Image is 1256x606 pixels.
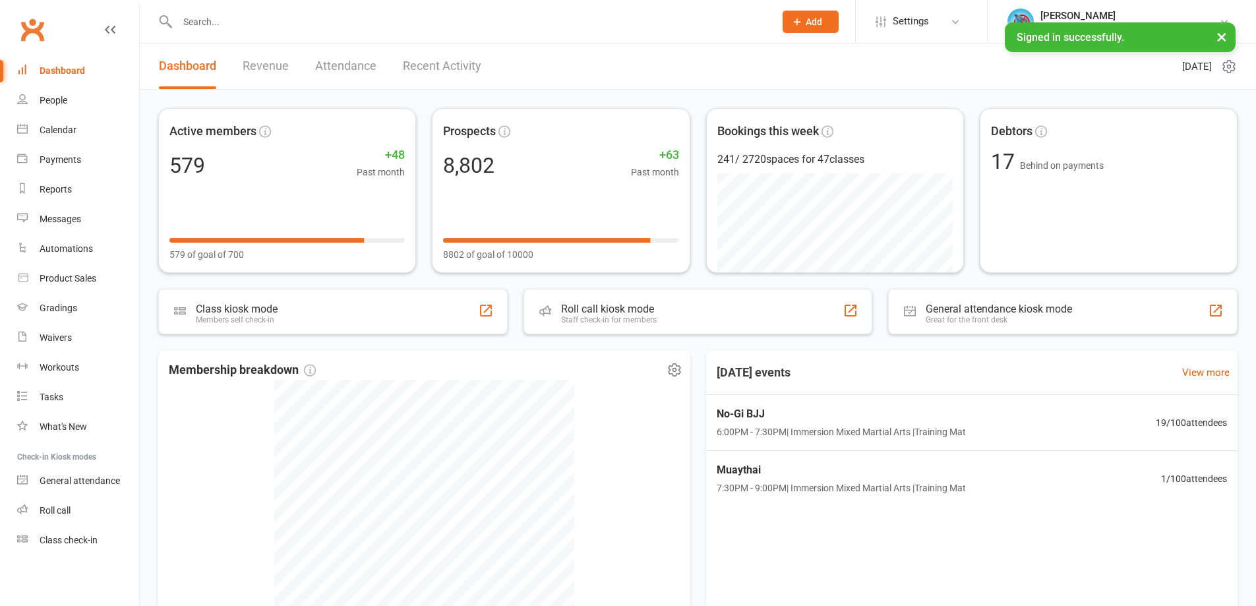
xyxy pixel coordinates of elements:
[17,412,139,442] a: What's New
[40,505,71,516] div: Roll call
[926,315,1072,324] div: Great for the front desk
[631,146,679,165] span: +63
[196,315,278,324] div: Members self check-in
[17,526,139,555] a: Class kiosk mode
[40,65,85,76] div: Dashboard
[40,243,93,254] div: Automations
[243,44,289,89] a: Revenue
[1017,31,1124,44] span: Signed in successfully.
[991,122,1032,141] span: Debtors
[1040,22,1219,34] div: Immersion MMA [PERSON_NAME] Waverley
[1007,9,1034,35] img: thumb_image1698714326.png
[159,44,216,89] a: Dashboard
[717,122,819,141] span: Bookings this week
[17,234,139,264] a: Automations
[357,165,405,179] span: Past month
[17,204,139,234] a: Messages
[926,303,1072,315] div: General attendance kiosk mode
[40,392,63,402] div: Tasks
[806,16,822,27] span: Add
[17,145,139,175] a: Payments
[40,303,77,313] div: Gradings
[717,481,966,495] span: 7:30PM - 9:00PM | Immersion Mixed Martial Arts | Training Mat
[991,149,1020,174] span: 17
[717,151,953,168] div: 241 / 2720 spaces for 47 classes
[717,406,966,423] span: No-Gi BJJ
[40,362,79,373] div: Workouts
[1161,471,1227,486] span: 1 / 100 attendees
[17,353,139,382] a: Workouts
[17,293,139,323] a: Gradings
[315,44,376,89] a: Attendance
[1156,415,1227,430] span: 19 / 100 attendees
[717,425,966,439] span: 6:00PM - 7:30PM | Immersion Mixed Martial Arts | Training Mat
[17,86,139,115] a: People
[17,115,139,145] a: Calendar
[17,323,139,353] a: Waivers
[196,303,278,315] div: Class kiosk mode
[1020,160,1104,171] span: Behind on payments
[17,56,139,86] a: Dashboard
[1210,22,1234,51] button: ×
[40,125,76,135] div: Calendar
[40,332,72,343] div: Waivers
[40,475,120,486] div: General attendance
[706,361,801,384] h3: [DATE] events
[16,13,49,46] a: Clubworx
[169,361,316,380] span: Membership breakdown
[17,496,139,526] a: Roll call
[40,95,67,106] div: People
[169,247,244,262] span: 579 of goal of 700
[893,7,929,36] span: Settings
[561,315,657,324] div: Staff check-in for members
[173,13,765,31] input: Search...
[17,175,139,204] a: Reports
[17,264,139,293] a: Product Sales
[631,165,679,179] span: Past month
[17,466,139,496] a: General attendance kiosk mode
[403,44,481,89] a: Recent Activity
[443,155,494,176] div: 8,802
[40,273,96,284] div: Product Sales
[783,11,839,33] button: Add
[40,154,81,165] div: Payments
[40,214,81,224] div: Messages
[40,535,98,545] div: Class check-in
[1040,10,1219,22] div: [PERSON_NAME]
[443,122,496,141] span: Prospects
[169,155,205,176] div: 579
[169,122,256,141] span: Active members
[40,184,72,195] div: Reports
[717,462,966,479] span: Muaythai
[357,146,405,165] span: +48
[1182,59,1212,75] span: [DATE]
[17,382,139,412] a: Tasks
[1182,365,1230,380] a: View more
[561,303,657,315] div: Roll call kiosk mode
[40,421,87,432] div: What's New
[443,247,533,262] span: 8802 of goal of 10000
